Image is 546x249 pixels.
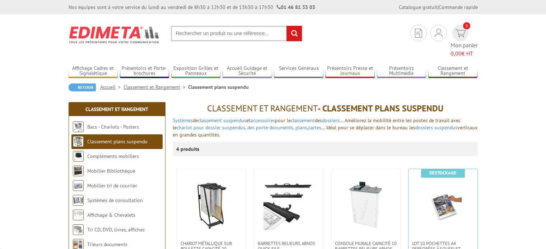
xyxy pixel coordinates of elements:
[223,65,272,77] a: Accueil Guidage et Sécurité
[87,138,148,145] a: Classement plans suspendu
[277,4,315,10] strong: 01 46 81 33 03
[69,83,96,91] a: Retour
[207,103,318,114] span: Classement et Rangement
[198,117,246,124] a: classement suspendus
[455,29,466,37] img: devis rapide
[308,124,321,131] a: cartes
[171,26,302,41] input: Rechercher un produit ou une référence...
[246,117,251,124] span: et
[322,117,340,124] a: dossiers
[188,83,249,91] li: Classement plans suspendu
[87,226,145,233] a: Tri CD, DVD, livres, affiches
[173,117,477,138] font: ... Améliorez la mobilité entre les postes de travail avec le , … Idéal pour se déplacer dans le ...
[429,170,456,176] b: Destockage
[186,180,237,230] img: Chariot métallique sur roulette capacité 20 barrettes relieurs ARNOS
[73,121,84,132] img: Bacs - Chariots - Posters
[463,22,470,29] span: 0
[73,151,84,162] img: Compléments mobiliers
[274,65,323,77] a: Services Généraux
[428,65,478,77] a: Classement et Rangement
[291,117,315,124] a: classement
[87,197,143,203] a: Systèmes de consultation
[415,124,457,131] a: dossiers suspendus
[377,65,426,77] a: Présentoirs Multimédia
[120,65,169,77] a: Présentoirs et Porte-brochures
[176,142,203,156] p: 4 produits
[341,180,391,230] img: Console murale capacité 10 barrettes relieurs ARNOS
[415,29,422,38] img: devis rapide
[439,4,478,10] a: Commande rapide
[73,180,84,191] img: Mobilier tri de courrier
[275,117,340,124] span: pour le des
[87,212,135,218] a: Affichage & Chevalets
[87,182,137,189] a: Mobilier tri de courrier
[69,21,160,48] img: Edimeta
[87,241,127,248] a: Trieurs documents
[295,124,307,131] a: plans
[418,180,468,230] img: Lot 10 Pochettes A4 perforées à soufflet, grande capacité
[451,49,478,58] span: € HT
[100,84,123,90] a: Accueil
[325,65,375,77] a: Présentoirs Presse et Journaux
[247,124,294,131] a: des porte-documents,
[222,124,246,131] a: suspendus,
[173,104,478,113] h1: - Classement plans suspendu
[73,210,84,220] img: Affichage & Chevalets
[87,168,135,174] a: Mobilier Bibliothèque
[69,4,315,11] div: Nos équipes sont à votre service du lundi au vendredi de 8h30 à 12h30 et de 13h30 à 17h30
[73,136,84,147] img: Classement plans suspendu
[451,41,478,58] span: Mon panier
[85,106,148,112] a: Classement et Rangement
[177,124,221,131] a: chariot pour dossier
[87,153,139,159] a: Compléments mobiliers
[263,180,314,230] img: Barrettes relieurs Arnos Quick-File
[123,84,188,90] a: Classement et Rangement
[73,195,84,206] img: Systèmes de consultation
[173,117,198,124] font: de
[87,124,139,130] a: Bacs - Chariots - Posters
[286,26,302,41] input: rechercher
[69,65,118,77] a: Affichage Cadres et Signalétique
[173,117,193,124] a: Systèmes
[451,25,478,58] a: devis rapide 0 Mon panier 0,00€ HT
[73,166,84,176] img: Mobilier Bibliothèque
[251,117,275,124] a: accessoires
[435,29,443,37] img: devis rapide
[399,4,478,11] div: |
[73,224,84,235] img: Tri CD, DVD, livres, affiches
[451,50,462,57] span: 0,00
[171,65,221,77] a: Exposition Grilles et Panneaux
[399,4,438,10] a: Catalogue gratuit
